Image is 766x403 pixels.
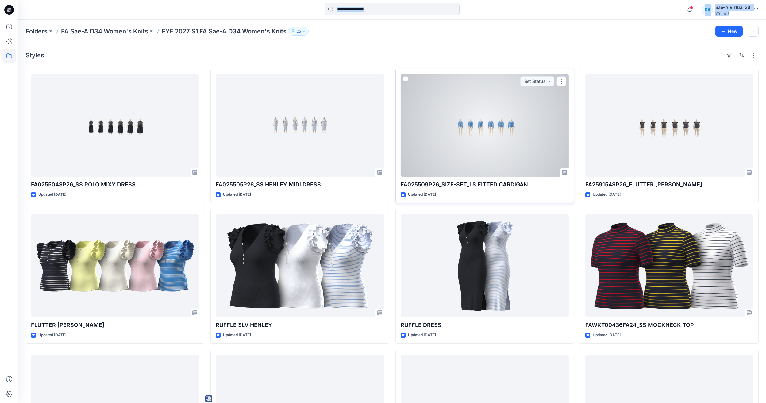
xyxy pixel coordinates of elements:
[216,180,384,189] p: FA025505P26_SS HENLEY MIDI DRESS
[31,180,199,189] p: FA025504SP26_SS POLO MIXY DRESS
[408,191,436,198] p: Updated [DATE]
[223,332,251,338] p: Updated [DATE]
[31,74,199,177] a: FA025504SP26_SS POLO MIXY DRESS
[289,27,309,36] button: 25
[31,214,199,317] a: FLUTTER MIXY HENLEY
[216,74,384,177] a: FA025505P26_SS HENLEY MIDI DRESS
[31,321,199,329] p: FLUTTER [PERSON_NAME]
[162,27,287,36] p: FYE 2027 S1 FA Sae-A D34 Women's Knits
[401,180,569,189] p: FA025509P26_SIZE-SET_LS FITTED CARDIGAN
[401,74,569,177] a: FA025509P26_SIZE-SET_LS FITTED CARDIGAN
[401,214,569,317] a: RUFFLE DRESS
[715,4,758,11] div: Sae-A Virtual 3d Team
[585,321,753,329] p: FAWKT00436FA24_SS MOCKNECK TOP
[38,191,66,198] p: Updated [DATE]
[223,191,251,198] p: Updated [DATE]
[702,4,713,15] div: SA
[401,321,569,329] p: RUFFLE DRESS
[585,214,753,317] a: FAWKT00436FA24_SS MOCKNECK TOP
[38,332,66,338] p: Updated [DATE]
[593,191,621,198] p: Updated [DATE]
[216,214,384,317] a: RUFFLE SLV HENLEY
[26,52,44,59] h4: Styles
[297,28,301,35] p: 25
[585,180,753,189] p: FA259154SP26_FLUTTER [PERSON_NAME]
[61,27,148,36] a: FA Sae-A D34 Women's Knits
[715,11,758,16] div: Walmart
[715,26,743,37] button: New
[216,321,384,329] p: RUFFLE SLV HENLEY
[408,332,436,338] p: Updated [DATE]
[585,74,753,177] a: FA259154SP26_FLUTTER MIXY HENLEY
[593,332,621,338] p: Updated [DATE]
[26,27,48,36] a: Folders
